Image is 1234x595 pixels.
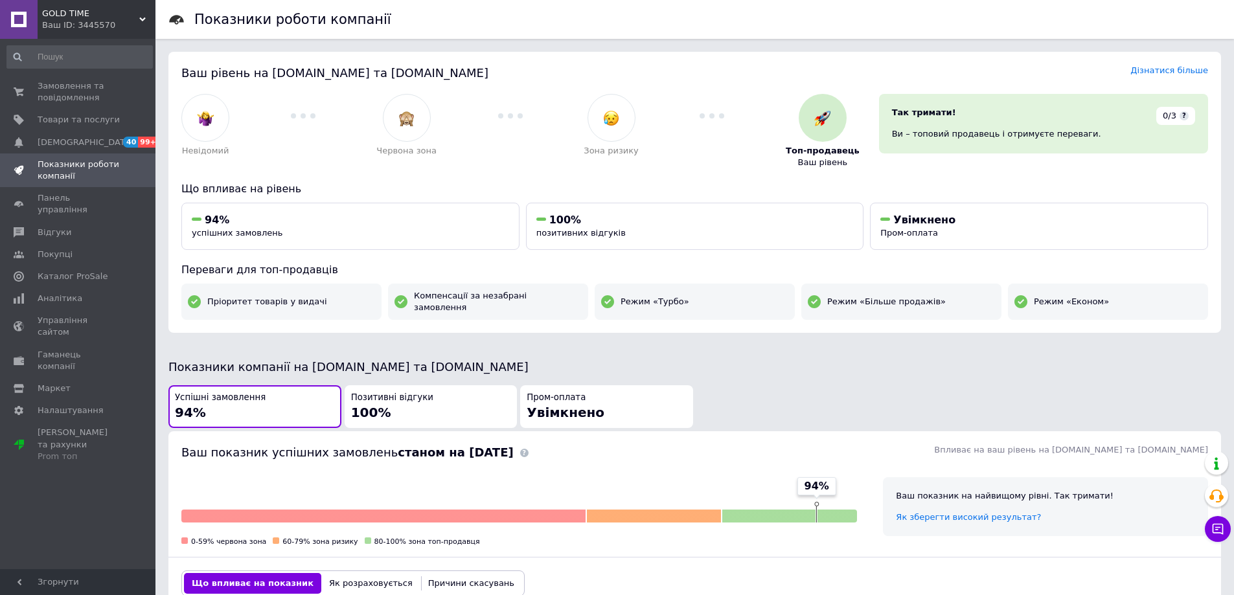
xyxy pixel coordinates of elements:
[1205,516,1231,542] button: Чат з покупцем
[893,214,955,226] span: Увімкнено
[181,183,301,195] span: Що впливає на рівень
[896,490,1195,502] div: Ваш показник на найвищому рівні. Так тримати!
[398,110,415,126] img: :see_no_evil:
[798,157,848,168] span: Ваш рівень
[520,385,693,429] button: Пром-оплатаУвімкнено
[1180,111,1189,120] span: ?
[880,228,938,238] span: Пром-оплата
[805,479,829,493] span: 94%
[182,145,229,157] span: Невідомий
[374,537,480,546] span: 80-100% зона топ-продавця
[934,445,1208,455] span: Впливає на ваш рівень на [DOMAIN_NAME] та [DOMAIN_NAME]
[351,392,433,404] span: Позитивні відгуки
[38,349,120,372] span: Гаманець компанії
[526,203,864,250] button: 100%позитивних відгуків
[414,290,582,313] span: Компенсації за незабрані замовлення
[584,145,639,157] span: Зона ризику
[896,512,1041,522] a: Як зберегти високий результат?
[345,385,518,429] button: Позитивні відгуки100%
[1130,65,1208,75] a: Дізнатися більше
[184,573,321,594] button: Що впливає на показник
[38,114,120,126] span: Товари та послуги
[398,445,513,459] b: станом на [DATE]
[870,203,1208,250] button: УвімкненоПром-оплата
[321,573,420,594] button: Як розраховується
[181,264,338,276] span: Переваги для топ-продавців
[207,296,327,308] span: Пріоритет товарів у видачі
[181,66,488,80] span: Ваш рівень на [DOMAIN_NAME] та [DOMAIN_NAME]
[527,405,604,420] span: Увімкнено
[175,405,206,420] span: 94%
[181,445,514,459] span: Ваш показник успішних замовлень
[38,315,120,338] span: Управління сайтом
[549,214,581,226] span: 100%
[42,8,139,19] span: GOLD TIME
[38,137,133,148] span: [DEMOGRAPHIC_DATA]
[175,392,266,404] span: Успішні замовлення
[1034,296,1109,308] span: Режим «Економ»
[814,110,830,126] img: :rocket:
[786,145,860,157] span: Топ-продавець
[191,537,266,546] span: 0-59% червона зона
[827,296,946,308] span: Режим «Більше продажів»
[38,227,71,238] span: Відгуки
[420,573,522,594] button: Причини скасувань
[38,159,120,182] span: Показники роботи компанії
[38,405,104,416] span: Налаштування
[1156,107,1195,125] div: 0/3
[38,383,71,394] span: Маркет
[198,110,214,126] img: :woman-shrugging:
[38,451,120,462] div: Prom топ
[6,45,153,69] input: Пошук
[282,537,358,546] span: 60-79% зона ризику
[892,107,956,117] span: Так тримати!
[892,128,1195,140] div: Ви – топовий продавець і отримуєте переваги.
[527,392,586,404] span: Пром-оплата
[138,137,159,148] span: 99+
[181,203,520,250] button: 94%успішних замовлень
[168,360,529,374] span: Показники компанії на [DOMAIN_NAME] та [DOMAIN_NAME]
[603,110,619,126] img: :disappointed_relieved:
[38,249,73,260] span: Покупці
[38,192,120,216] span: Панель управління
[38,271,108,282] span: Каталог ProSale
[621,296,689,308] span: Режим «Турбо»
[205,214,229,226] span: 94%
[192,228,282,238] span: успішних замовлень
[168,385,341,429] button: Успішні замовлення94%
[351,405,391,420] span: 100%
[123,137,138,148] span: 40
[42,19,155,31] div: Ваш ID: 3445570
[536,228,626,238] span: позитивних відгуків
[38,80,120,104] span: Замовлення та повідомлення
[376,145,437,157] span: Червона зона
[38,293,82,304] span: Аналітика
[38,427,120,462] span: [PERSON_NAME] та рахунки
[194,12,391,27] h1: Показники роботи компанії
